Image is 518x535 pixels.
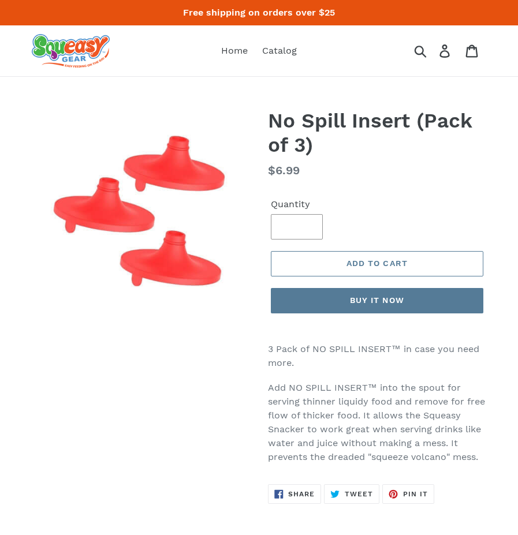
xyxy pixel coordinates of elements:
[271,197,323,211] label: Quantity
[221,45,248,57] span: Home
[32,34,110,68] img: squeasy gear snacker portable food pouch
[268,163,300,177] span: $6.99
[346,259,408,268] span: Add to cart
[268,109,487,157] h1: No Spill Insert (Pack of 3)
[268,381,487,464] p: Add NO SPILL INSERT™ into the spout for serving thinner liquidy food and remove for free flow of ...
[262,45,297,57] span: Catalog
[271,251,484,276] button: Add to cart
[256,42,303,59] a: Catalog
[271,288,484,313] button: Buy it now
[288,491,315,497] span: Share
[268,342,487,370] p: 3 Pack of NO SPILL INSERT™ in case you need more.
[215,42,254,59] a: Home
